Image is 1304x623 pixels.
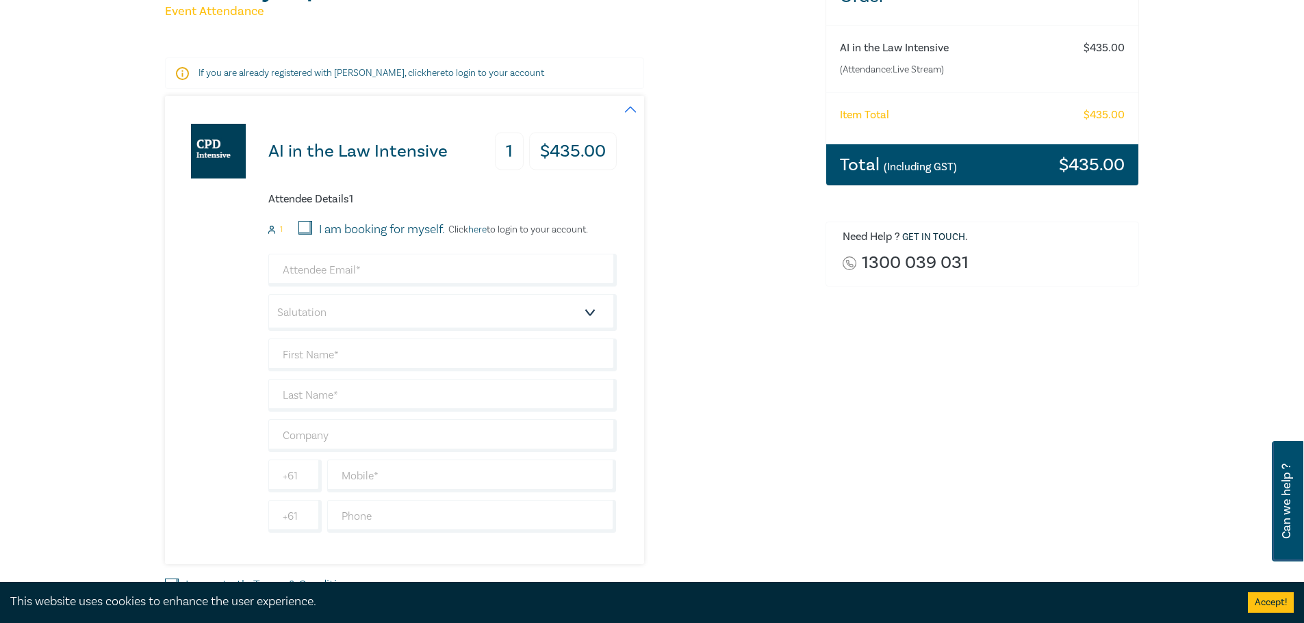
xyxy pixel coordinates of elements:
label: I agree to the [186,576,356,594]
span: Can we help ? [1280,449,1293,553]
small: (Including GST) [884,160,957,174]
h6: AI in the Law Intensive [840,42,1071,55]
small: (Attendance: Live Stream ) [840,63,1071,77]
a: 1300 039 031 [862,254,969,272]
h3: Total [840,156,957,174]
input: First Name* [268,339,617,371]
h6: $ 435.00 [1084,42,1125,55]
h3: $ 435.00 [1059,156,1125,174]
input: Company [268,419,617,452]
input: Phone [327,500,617,533]
img: AI in the Law Intensive [191,124,246,178]
h6: $ 435.00 [1084,109,1125,122]
h3: $ 435.00 [529,133,617,170]
p: Click to login to your account. [445,224,588,235]
h6: Attendee Details 1 [268,193,617,206]
h5: Event Attendance [165,3,809,20]
a: Get in touch [902,231,965,243]
input: +61 [268,500,322,533]
h3: 1 [495,133,524,170]
div: This website uses cookies to enhance the user experience. [10,593,1227,611]
h6: Need Help ? . [843,230,1129,244]
input: Attendee Email* [268,254,617,287]
label: I am booking for myself. [319,221,445,239]
a: here [468,224,487,236]
input: +61 [268,460,322,492]
h3: AI in the Law Intensive [268,142,448,161]
input: Last Name* [268,379,617,412]
input: Mobile* [327,460,617,492]
a: here [426,67,445,79]
p: If you are already registered with [PERSON_NAME], click to login to your account [199,66,611,80]
small: 1 [280,225,283,235]
button: Accept cookies [1248,592,1294,613]
a: Terms & Conditions [253,577,356,593]
h6: Item Total [840,109,889,122]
